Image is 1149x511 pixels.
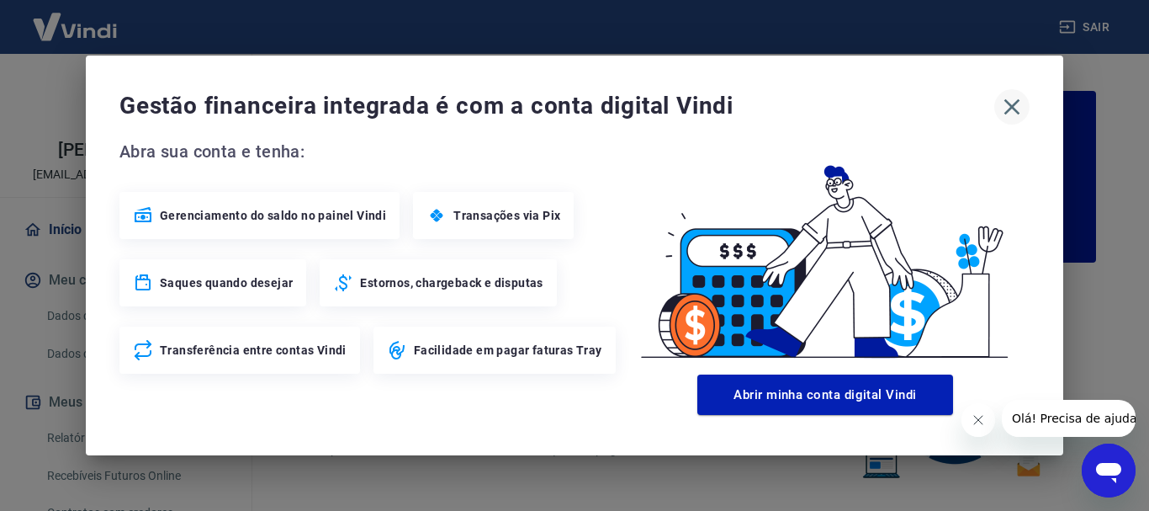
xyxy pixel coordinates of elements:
[453,207,560,224] span: Transações via Pix
[360,274,543,291] span: Estornos, chargeback e disputas
[621,138,1030,368] img: Good Billing
[160,274,293,291] span: Saques quando desejar
[697,375,953,415] button: Abrir minha conta digital Vindi
[414,342,602,359] span: Facilidade em pagar faturas Tray
[961,403,995,437] iframe: Fechar mensagem
[160,342,347,359] span: Transferência entre contas Vindi
[10,12,141,25] span: Olá! Precisa de ajuda?
[1002,400,1136,437] iframe: Mensagem da empresa
[119,89,994,123] span: Gestão financeira integrada é com a conta digital Vindi
[160,207,386,224] span: Gerenciamento do saldo no painel Vindi
[119,138,621,165] span: Abra sua conta e tenha:
[1082,444,1136,498] iframe: Botão para abrir a janela de mensagens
